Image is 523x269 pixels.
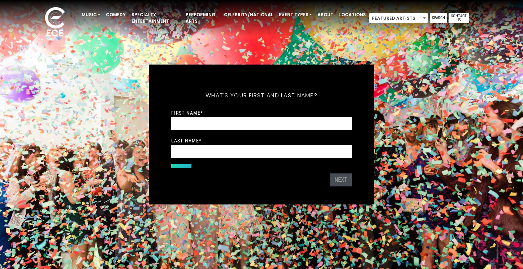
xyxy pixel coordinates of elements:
a: Specialty Entertainment [129,9,183,27]
a: Comedy [103,9,129,21]
a: Locations [336,9,369,21]
label: Last Name [171,137,202,144]
a: About [315,9,336,21]
a: Music [79,9,103,21]
span: Featured Artists [369,13,428,23]
a: Contact Us [449,13,469,23]
a: Search [430,13,447,23]
h5: What's your first and last name? [171,83,352,109]
a: Performing Arts [183,9,221,27]
a: Event Types [276,9,315,21]
a: Celebrity/National [221,9,276,21]
label: First Name [171,110,203,116]
img: ece_new_logo_whitev2-1.png [37,5,73,40]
